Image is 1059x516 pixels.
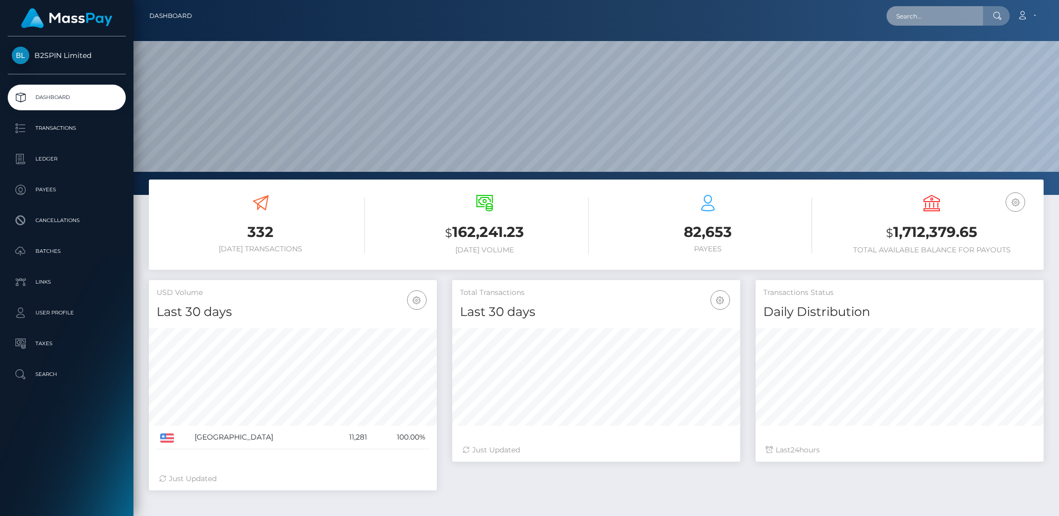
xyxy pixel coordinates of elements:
[157,288,429,298] h5: USD Volume
[886,226,893,240] small: $
[12,121,122,136] p: Transactions
[460,288,733,298] h5: Total Transactions
[12,90,122,105] p: Dashboard
[827,222,1036,243] h3: 1,712,379.65
[8,146,126,172] a: Ledger
[12,336,122,351] p: Taxes
[12,213,122,228] p: Cancellations
[8,239,126,264] a: Batches
[21,8,112,28] img: MassPay Logo
[460,303,733,321] h4: Last 30 days
[157,303,429,321] h4: Last 30 days
[766,445,1033,455] div: Last hours
[8,300,126,326] a: User Profile
[157,245,365,253] h6: [DATE] Transactions
[791,445,799,454] span: 24
[604,222,813,242] h3: 82,653
[12,305,122,321] p: User Profile
[12,244,122,259] p: Batches
[8,208,126,233] a: Cancellations
[12,47,29,64] img: B2SPIN Limited
[160,433,174,443] img: US.png
[463,445,730,455] div: Just Updated
[8,331,126,356] a: Taxes
[157,222,365,242] h3: 332
[8,51,126,60] span: B2SPIN Limited
[12,182,122,197] p: Payees
[8,362,126,387] a: Search
[8,85,126,110] a: Dashboard
[8,177,126,203] a: Payees
[149,5,192,27] a: Dashboard
[763,288,1036,298] h5: Transactions Status
[330,426,371,449] td: 11,281
[12,367,122,382] p: Search
[887,6,983,26] input: Search...
[12,274,122,290] p: Links
[763,303,1036,321] h4: Daily Distribution
[191,426,330,449] td: [GEOGRAPHIC_DATA]
[827,246,1036,254] h6: Total Available Balance for Payouts
[445,226,452,240] small: $
[380,246,589,254] h6: [DATE] Volume
[371,426,429,449] td: 100.00%
[380,222,589,243] h3: 162,241.23
[604,245,813,253] h6: Payees
[8,115,126,141] a: Transactions
[8,269,126,295] a: Links
[12,151,122,167] p: Ledger
[159,473,427,484] div: Just Updated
